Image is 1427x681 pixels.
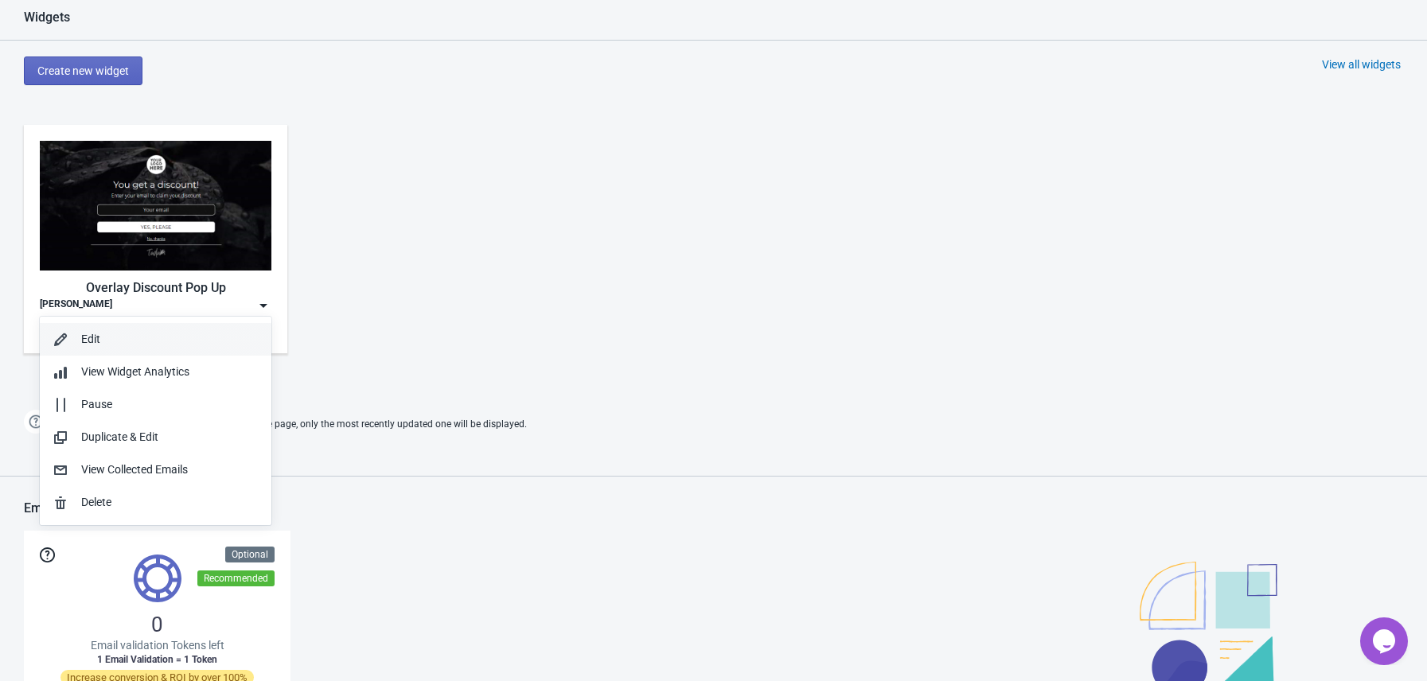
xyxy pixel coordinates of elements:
span: View Widget Analytics [81,365,189,378]
span: 0 [151,612,163,637]
img: full_screen_popup.jpg [40,141,271,270]
div: Duplicate & Edit [81,429,259,446]
div: View all widgets [1322,56,1401,72]
button: View Widget Analytics [40,356,271,388]
iframe: chat widget [1360,617,1411,665]
div: Overlay Discount Pop Up [40,278,271,298]
button: View Collected Emails [40,453,271,486]
button: Duplicate & Edit [40,421,271,453]
img: tokens.svg [134,555,181,602]
div: Recommended [197,570,275,586]
button: Edit [40,323,271,356]
div: Delete [81,494,259,511]
img: dropdown.png [255,298,271,313]
div: Pause [81,396,259,413]
span: If two Widgets are enabled and targeting the same page, only the most recently updated one will b... [56,411,527,438]
div: [PERSON_NAME] [40,298,112,313]
span: 1 Email Validation = 1 Token [97,653,217,666]
button: Delete [40,486,271,519]
div: Edit [81,331,259,348]
div: Optional [225,547,275,562]
span: Email validation Tokens left [91,637,224,653]
div: View Collected Emails [81,461,259,478]
span: Create new widget [37,64,129,77]
img: help.png [24,410,48,434]
button: Create new widget [24,56,142,85]
button: Pause [40,388,271,421]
